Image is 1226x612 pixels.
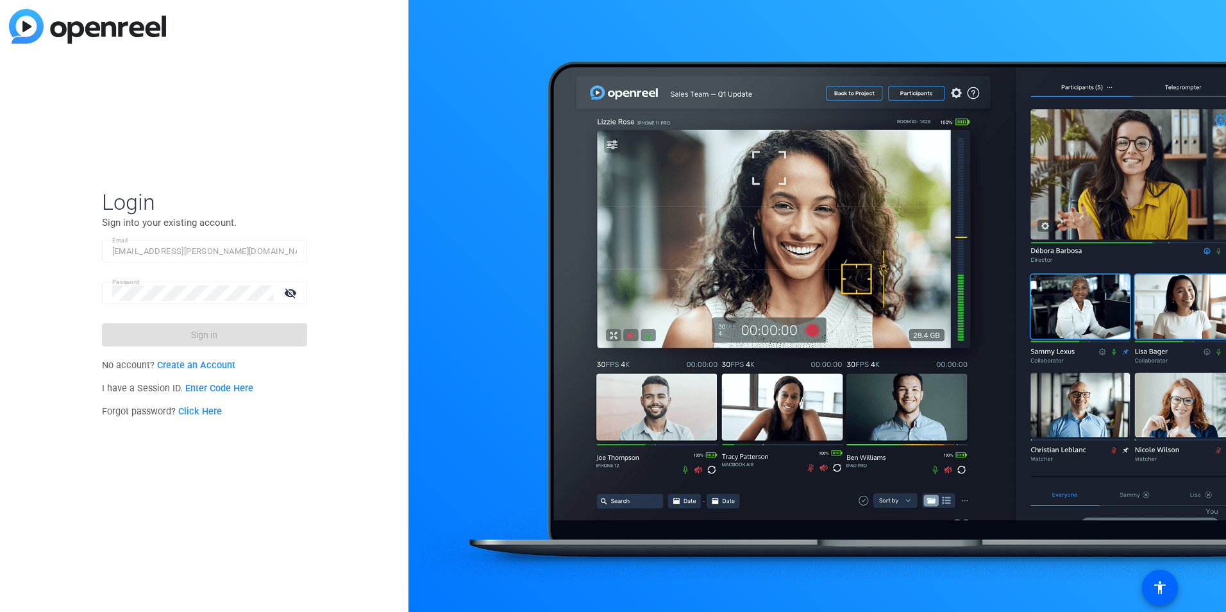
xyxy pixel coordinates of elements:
mat-icon: accessibility [1152,580,1168,595]
a: Create an Account [157,360,235,371]
a: Enter Code Here [185,383,253,394]
input: Enter Email Address [112,244,297,259]
a: Click Here [178,406,222,417]
span: Login [102,189,307,216]
mat-label: Email [112,237,128,244]
span: Forgot password? [102,406,223,417]
mat-icon: visibility_off [276,284,307,302]
span: No account? [102,360,236,371]
img: blue-gradient.svg [9,9,166,44]
p: Sign into your existing account. [102,216,307,230]
span: I have a Session ID. [102,383,254,394]
mat-label: Password [112,278,140,285]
